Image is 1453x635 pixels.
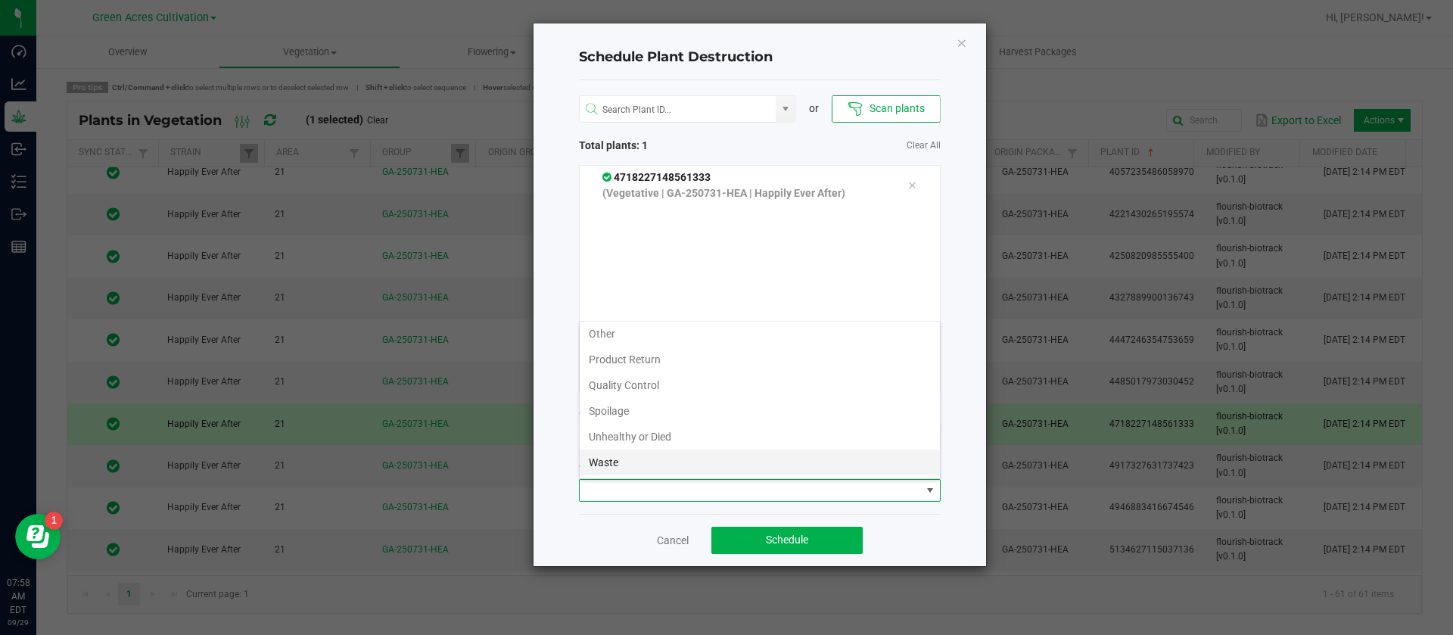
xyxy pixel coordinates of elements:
button: Schedule [711,527,863,554]
span: In Sync [602,171,614,183]
iframe: Resource center [15,514,61,559]
li: Product Return [580,347,940,372]
a: Clear All [907,139,941,152]
li: Quality Control [580,372,940,398]
li: Unhealthy or Died [580,424,940,450]
h4: Schedule Plant Destruction [579,48,941,67]
div: Remove tag [896,176,928,195]
li: Waste [580,450,940,475]
p: (Vegetative | GA-250731-HEA | Happily Ever After) [602,185,885,201]
span: Total plants: 1 [579,138,760,154]
button: Close [957,33,967,51]
div: or [795,101,832,117]
li: Other [580,321,940,347]
li: Spoilage [580,398,940,424]
iframe: Resource center unread badge [45,512,63,530]
span: 4718227148561333 [602,171,711,183]
button: Scan plants [832,95,940,123]
a: Cancel [657,533,689,548]
input: NO DATA FOUND [580,96,776,123]
span: Schedule [766,534,808,546]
